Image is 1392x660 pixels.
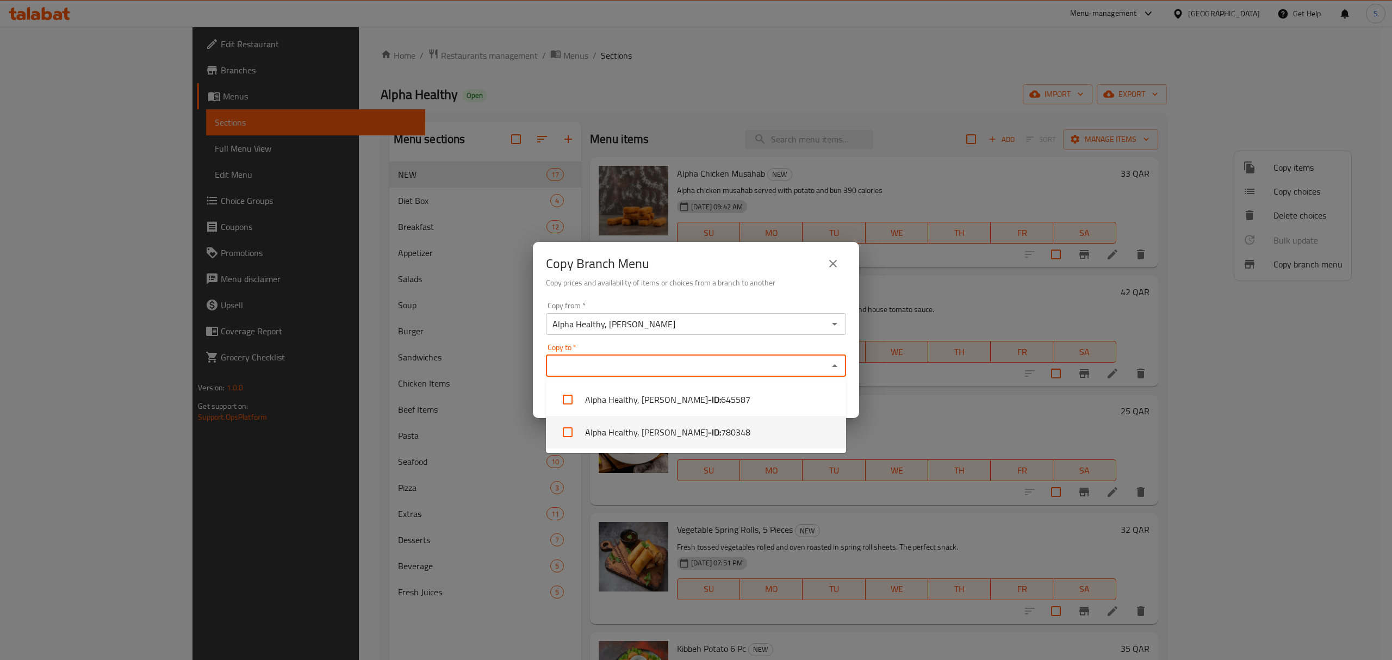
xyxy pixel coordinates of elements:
[546,383,846,416] li: Alpha Healthy, [PERSON_NAME]
[827,358,842,373] button: Close
[546,416,846,449] li: Alpha Healthy, [PERSON_NAME]
[546,277,846,289] h6: Copy prices and availability of items or choices from a branch to another
[827,316,842,332] button: Open
[721,426,750,439] span: 780348
[546,255,649,272] h2: Copy Branch Menu
[708,393,721,406] b: - ID:
[820,251,846,277] button: close
[708,426,721,439] b: - ID:
[721,393,750,406] span: 645587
